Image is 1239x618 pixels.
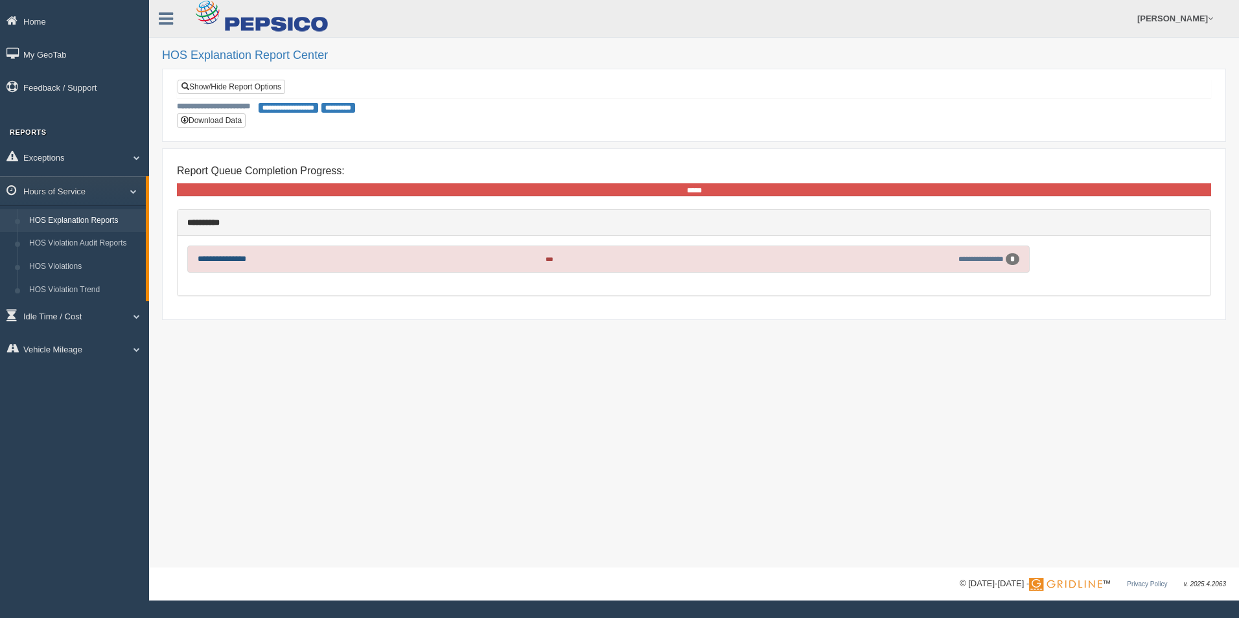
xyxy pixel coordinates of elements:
[162,49,1226,62] h2: HOS Explanation Report Center
[23,255,146,279] a: HOS Violations
[1184,580,1226,588] span: v. 2025.4.2063
[178,80,285,94] a: Show/Hide Report Options
[177,113,246,128] button: Download Data
[1127,580,1167,588] a: Privacy Policy
[1029,578,1102,591] img: Gridline
[960,577,1226,591] div: © [DATE]-[DATE] - ™
[23,279,146,302] a: HOS Violation Trend
[23,209,146,233] a: HOS Explanation Reports
[177,165,1211,177] h4: Report Queue Completion Progress:
[23,232,146,255] a: HOS Violation Audit Reports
